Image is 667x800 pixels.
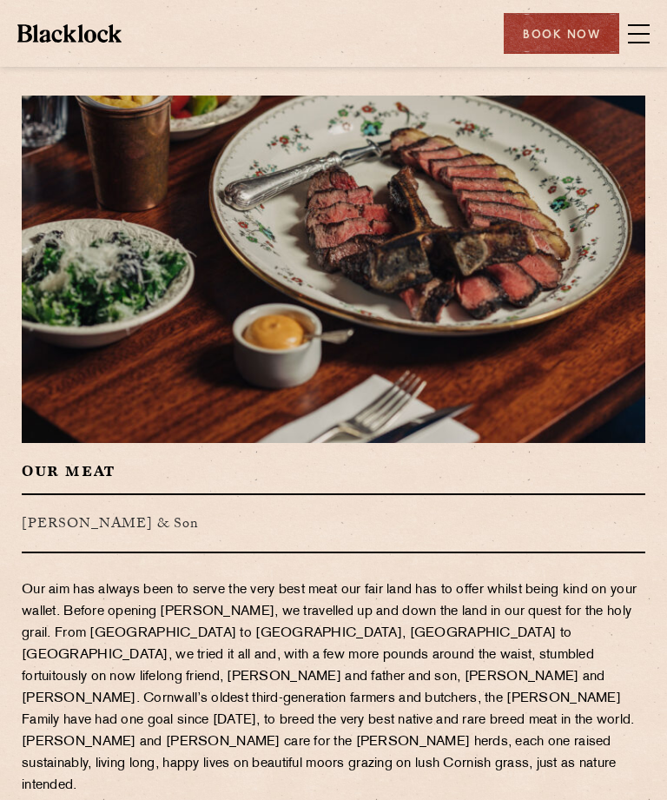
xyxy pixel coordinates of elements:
img: BL_Textured_Logo-footer-cropped.svg [17,24,122,42]
h3: [PERSON_NAME] & Son [22,493,645,553]
p: Our aim has always been to serve the very best meat our fair land has to offer whilst being kind ... [22,579,645,797]
div: Book Now [504,13,619,54]
img: Plate of Philip Warren steak on table with chips and sides [22,96,645,443]
h2: Our Meat [22,462,645,480]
